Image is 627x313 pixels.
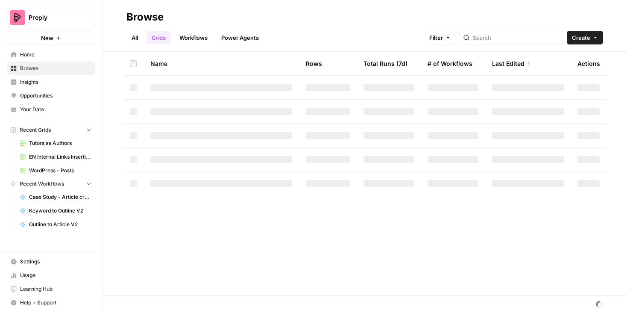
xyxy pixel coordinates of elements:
[29,167,91,174] span: WordPress - Posts
[20,92,91,100] span: Opportunities
[29,139,91,147] span: Tutors as Authors
[146,31,171,44] a: Grids
[306,52,322,75] div: Rows
[29,193,91,201] span: Case Study - Article creation
[16,164,95,177] a: WordPress - Posts
[20,78,91,86] span: Insights
[492,52,531,75] div: Last Edited
[216,31,264,44] a: Power Agents
[7,48,95,62] a: Home
[41,34,53,42] span: New
[473,33,560,42] input: Search
[16,218,95,231] a: Outline to Article V2
[20,51,91,59] span: Home
[577,52,600,75] div: Actions
[29,13,80,22] span: Preply
[16,204,95,218] a: Keyword to Outline V2
[7,89,95,103] a: Opportunities
[29,153,91,161] span: EN Internal Links Insertion
[150,52,292,75] div: Name
[29,207,91,215] span: Keyword to Outline V2
[20,126,51,134] span: Recent Grids
[424,31,456,44] button: Filter
[363,52,407,75] div: Total Runs (7d)
[10,10,25,25] img: Preply Logo
[572,33,590,42] span: Create
[567,31,603,44] button: Create
[20,272,91,279] span: Usage
[7,75,95,89] a: Insights
[7,103,95,116] a: Your Data
[20,285,91,293] span: Learning Hub
[7,7,95,28] button: Workspace: Preply
[7,32,95,44] button: New
[20,180,64,188] span: Recent Workflows
[20,106,91,113] span: Your Data
[16,190,95,204] a: Case Study - Article creation
[174,31,213,44] a: Workflows
[16,136,95,150] a: Tutors as Authors
[429,33,443,42] span: Filter
[20,65,91,72] span: Browse
[20,258,91,266] span: Settings
[16,150,95,164] a: EN Internal Links Insertion
[7,124,95,136] button: Recent Grids
[126,10,164,24] div: Browse
[126,31,143,44] a: All
[7,282,95,296] a: Learning Hub
[7,177,95,190] button: Recent Workflows
[29,221,91,228] span: Outline to Article V2
[7,269,95,282] a: Usage
[20,299,91,307] span: Help + Support
[7,255,95,269] a: Settings
[7,296,95,310] button: Help + Support
[7,62,95,75] a: Browse
[428,52,472,75] div: # of Workflows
